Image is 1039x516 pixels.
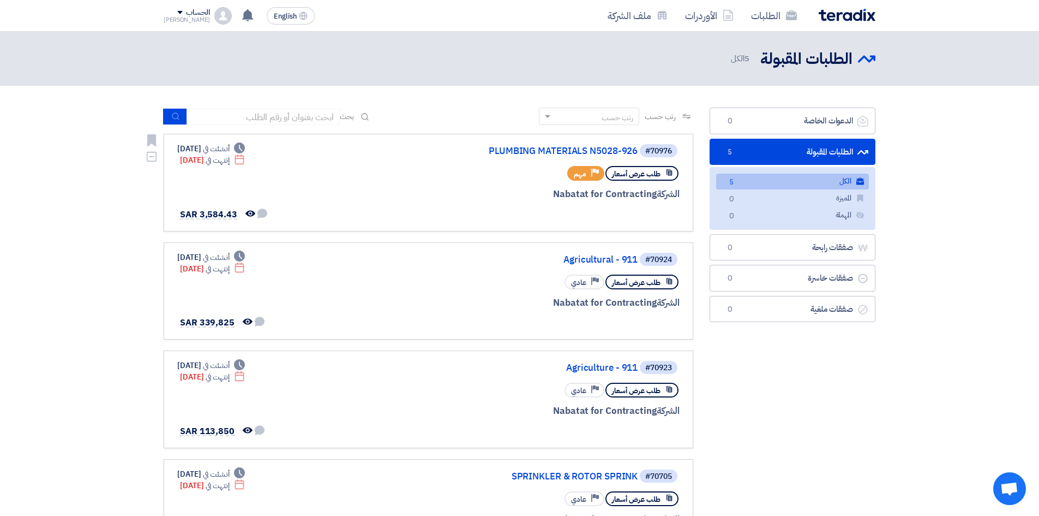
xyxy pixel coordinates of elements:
[710,265,875,292] a: صفقات خاسرة0
[676,3,742,28] a: الأوردرات
[723,273,736,284] span: 0
[657,187,680,201] span: الشركة
[419,146,638,156] a: PLUMBING MATERIALS N5028-926
[645,364,672,372] div: #70923
[725,194,738,205] span: 0
[203,468,229,480] span: أنشئت في
[206,480,229,491] span: إنتهت في
[206,371,229,383] span: إنتهت في
[657,404,680,418] span: الشركة
[645,111,676,122] span: رتب حسب
[180,425,235,438] span: SAR 113,850
[710,108,875,134] a: الدعوات الخاصة0
[612,494,660,505] span: طلب عرض أسعار
[612,277,660,288] span: طلب عرض أسعار
[725,211,738,222] span: 0
[723,116,736,127] span: 0
[710,139,875,165] a: الطلبات المقبولة5
[180,480,245,491] div: [DATE]
[417,187,680,201] div: Nabatat for Contracting
[180,208,237,221] span: SAR 3,584.43
[180,316,235,329] span: SAR 339,825
[164,17,210,23] div: [PERSON_NAME]
[716,174,869,189] a: الكل
[574,169,586,179] span: مهم
[177,360,245,371] div: [DATE]
[723,147,736,158] span: 5
[819,9,875,21] img: Teradix logo
[725,177,738,188] span: 5
[723,242,736,253] span: 0
[744,52,749,64] span: 5
[612,169,660,179] span: طلب عرض أسعار
[417,296,680,310] div: Nabatat for Contracting
[206,155,229,166] span: إنتهت في
[742,3,806,28] a: الطلبات
[267,7,315,25] button: English
[645,256,672,264] div: #70924
[710,234,875,261] a: صفقات رابحة0
[177,143,245,155] div: [DATE]
[723,304,736,315] span: 0
[419,472,638,482] a: SPRINKLER & ROTOR SPRINK
[716,191,869,206] a: المميزة
[571,494,586,505] span: عادي
[419,255,638,265] a: Agricultural - 911
[203,252,229,263] span: أنشئت في
[214,7,232,25] img: profile_test.png
[274,13,297,20] span: English
[177,252,245,263] div: [DATE]
[645,473,672,481] div: #70705
[180,371,245,383] div: [DATE]
[612,385,660,396] span: طلب عرض أسعار
[731,52,752,65] span: الكل
[419,363,638,373] a: Agriculture - 911
[203,143,229,155] span: أنشئت في
[186,8,209,17] div: الحساب
[187,109,340,125] input: ابحث بعنوان أو رقم الطلب
[203,360,229,371] span: أنشئت في
[571,385,586,396] span: عادي
[602,112,633,123] div: رتب حسب
[993,472,1026,505] a: دردشة مفتوحة
[760,49,852,70] h2: الطلبات المقبولة
[645,147,672,155] div: #70976
[206,263,229,275] span: إنتهت في
[710,296,875,323] a: صفقات ملغية0
[180,155,245,166] div: [DATE]
[417,404,680,418] div: Nabatat for Contracting
[177,468,245,480] div: [DATE]
[657,296,680,310] span: الشركة
[716,207,869,223] a: المهملة
[571,277,586,288] span: عادي
[180,263,245,275] div: [DATE]
[340,111,354,122] span: بحث
[599,3,676,28] a: ملف الشركة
